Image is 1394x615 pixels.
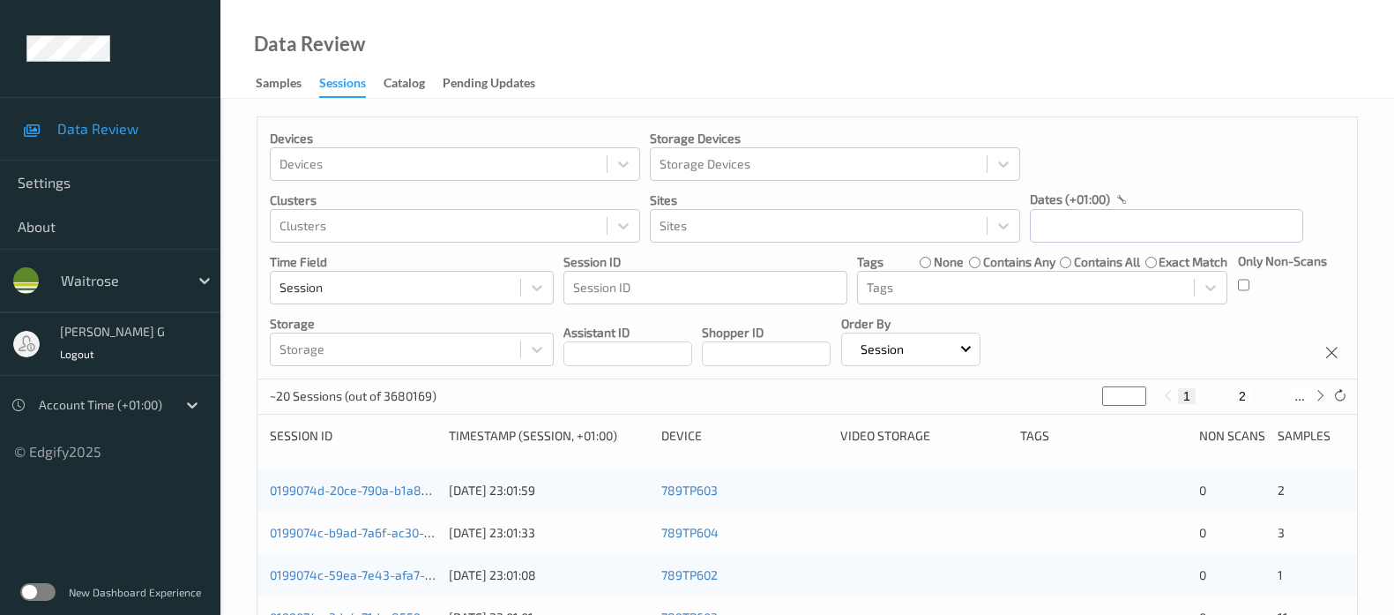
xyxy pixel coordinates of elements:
[1289,388,1310,404] button: ...
[270,427,436,445] div: Session ID
[449,482,649,499] div: [DATE] 23:01:59
[256,71,319,96] a: Samples
[254,35,365,53] div: Data Review
[1199,483,1206,498] span: 0
[934,253,964,271] label: none
[270,253,554,271] p: Time Field
[1030,191,1110,208] p: dates (+01:00)
[841,315,980,333] p: Order By
[319,74,366,98] div: Sessions
[270,315,554,333] p: Storage
[1074,253,1140,271] label: contains all
[702,324,831,341] p: Shopper ID
[1199,525,1206,540] span: 0
[270,191,640,209] p: Clusters
[661,567,718,582] a: 789TP602
[270,130,640,147] p: Devices
[319,71,384,98] a: Sessions
[650,191,1020,209] p: Sites
[1020,427,1187,445] div: Tags
[1199,427,1266,445] div: Non Scans
[840,427,1007,445] div: Video Storage
[270,567,505,582] a: 0199074c-59ea-7e43-afa7-a3f7ced08e7b
[1278,427,1345,445] div: Samples
[443,71,553,96] a: Pending Updates
[1199,567,1206,582] span: 0
[857,253,883,271] p: Tags
[563,324,692,341] p: Assistant ID
[449,524,649,542] div: [DATE] 23:01:33
[661,427,828,445] div: Device
[854,341,910,358] p: Session
[384,71,443,96] a: Catalog
[650,130,1020,147] p: Storage Devices
[443,74,535,96] div: Pending Updates
[270,483,506,498] a: 0199074d-20ce-790a-b1a8-a5b7af621ea6
[270,387,436,405] p: ~20 Sessions (out of 3680169)
[1278,567,1283,582] span: 1
[1278,525,1285,540] span: 3
[449,566,649,584] div: [DATE] 23:01:08
[270,525,503,540] a: 0199074c-b9ad-7a6f-ac30-56b315f72233
[1159,253,1227,271] label: exact match
[1234,388,1251,404] button: 2
[983,253,1055,271] label: contains any
[256,74,302,96] div: Samples
[563,253,847,271] p: Session ID
[384,74,425,96] div: Catalog
[661,525,719,540] a: 789TP604
[1178,388,1196,404] button: 1
[661,483,718,498] a: 789TP603
[1278,483,1285,498] span: 2
[1238,252,1327,270] p: Only Non-Scans
[449,427,649,445] div: Timestamp (Session, +01:00)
